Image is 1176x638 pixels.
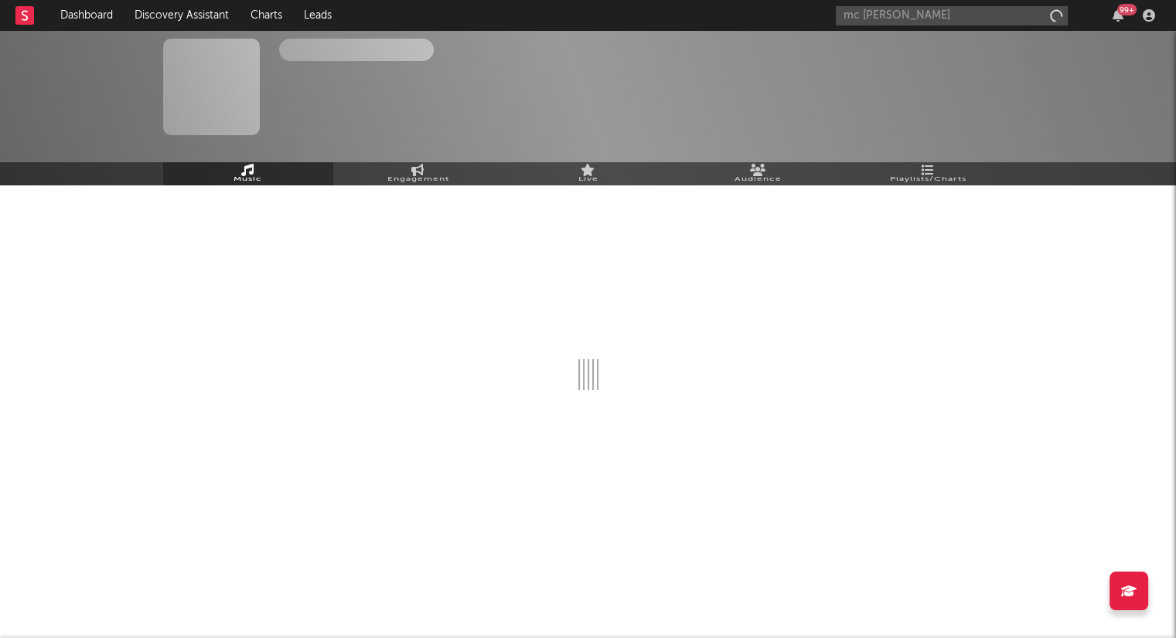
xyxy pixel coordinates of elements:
a: Audience [673,162,844,185]
a: Live [503,162,673,185]
a: Engagement [333,162,503,185]
span: Engagement [387,175,449,185]
span: Music [233,175,262,185]
span: Playlists/Charts [890,175,966,185]
div: 99 + [1117,4,1137,15]
span: Live [578,175,598,185]
button: 99+ [1113,9,1123,22]
input: Search for artists [836,6,1068,25]
span: Audience [735,175,782,185]
a: Playlists/Charts [844,162,1014,185]
a: Music [163,162,333,185]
